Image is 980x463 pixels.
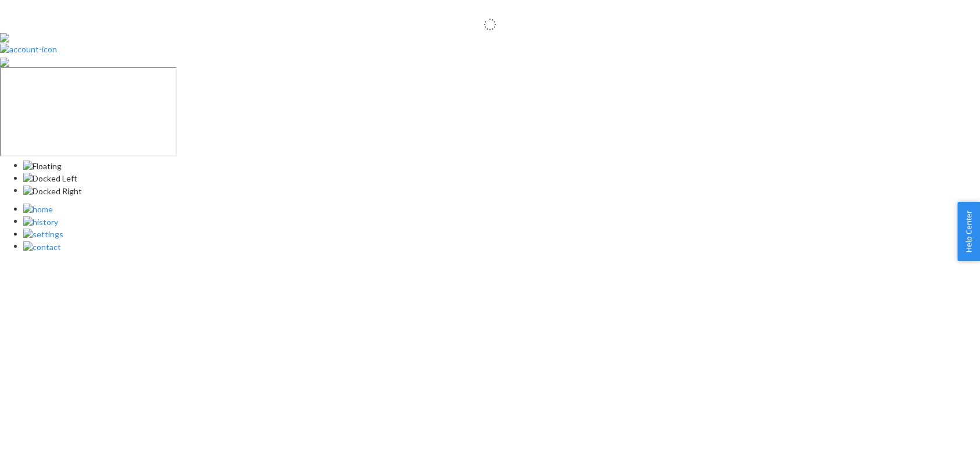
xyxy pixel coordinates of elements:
img: Settings [23,229,63,240]
button: Help Center [957,202,980,261]
img: Contact [23,241,61,253]
img: History [23,216,58,228]
img: Docked Left [23,173,77,184]
img: Floating [23,161,62,172]
img: Docked Right [23,186,82,197]
img: Home [23,204,53,215]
